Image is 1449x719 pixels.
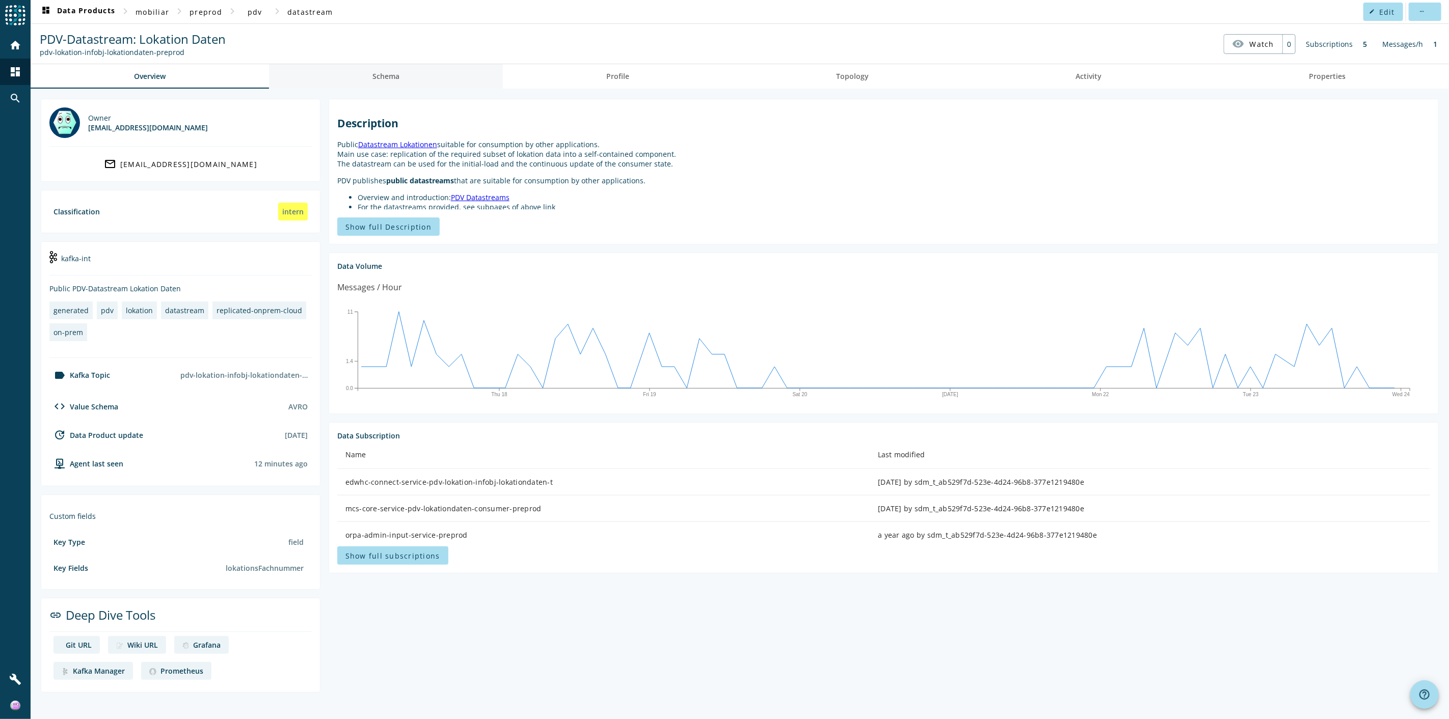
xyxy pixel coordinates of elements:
[1232,38,1245,50] mat-icon: visibility
[1092,392,1109,397] text: Mon 22
[53,636,100,654] a: deep dive imageGit URL
[9,66,21,78] mat-icon: dashboard
[53,207,100,216] div: Classification
[127,640,158,650] div: Wiki URL
[185,3,226,21] button: preprod
[283,3,337,21] button: datastream
[278,203,308,220] div: intern
[10,701,20,711] img: ce950ecd0e1bab489e5942bdff878568
[88,113,208,123] div: Owner
[1224,35,1282,53] button: Watch
[337,176,1430,185] p: PDV publishes that are suitable for consumption by other applications.
[160,666,203,676] div: Prometheus
[40,6,52,18] mat-icon: dashboard
[285,430,308,440] div: [DATE]
[870,495,1430,522] td: [DATE] by sdm_t_ab529f7d-523e-4d24-96b8-377e1219480e
[173,5,185,17] mat-icon: chevron_right
[1370,9,1375,14] mat-icon: edit
[131,3,173,21] button: mobiliar
[1418,688,1431,701] mat-icon: help_outline
[49,284,312,293] div: Public PDV-Datastream Lokation Daten
[337,140,1430,169] p: Public suitable for consumption by other applications. Main use case: replication of the required...
[345,477,862,487] div: edwhc-connect-service-pdv-lokation-infobj-lokationdaten-t
[62,668,69,675] img: deep dive image
[226,5,238,17] mat-icon: chevron_right
[1301,34,1358,54] div: Subscriptions
[870,469,1430,495] td: [DATE] by sdm_t_ab529f7d-523e-4d24-96b8-377e1219480e
[1076,73,1102,80] span: Activity
[870,440,1430,469] th: Last modified
[53,563,88,573] div: Key Fields
[358,140,437,149] a: Datastream Lokationen
[49,369,110,381] div: Kafka Topic
[643,392,656,397] text: Fri 19
[792,392,807,397] text: Sat 20
[1428,34,1442,54] div: 1
[141,662,211,680] a: deep dive imagePrometheus
[49,400,118,412] div: Value Schema
[345,222,432,232] span: Show full Description
[358,202,1430,212] li: For the datastreams provided, see subpages of above link
[9,92,21,104] mat-icon: search
[108,636,166,654] a: deep dive imageWiki URL
[126,306,153,315] div: lokation
[40,6,115,18] span: Data Products
[1309,73,1346,80] span: Properties
[49,606,312,632] div: Deep Dive Tools
[1392,392,1410,397] text: Wed 24
[287,7,333,17] span: datastream
[49,457,123,469] div: agent-env-preprod
[1363,3,1403,21] button: Edit
[238,3,271,21] button: pdv
[53,400,66,412] mat-icon: code
[386,176,454,185] strong: public datastreams
[40,47,226,57] div: Kafka Topic: pdv-lokation-infobj-lokationdaten-preprod
[136,7,169,17] span: mobiliar
[53,306,89,315] div: generated
[337,217,440,236] button: Show full Description
[53,662,133,680] a: deep dive imageKafka Manager
[73,666,125,676] div: Kafka Manager
[104,158,116,170] mat-icon: mail_outline
[1379,7,1395,17] span: Edit
[116,642,123,649] img: deep dive image
[222,559,308,577] div: lokationsFachnummer
[837,73,869,80] span: Topology
[337,261,1430,271] div: Data Volume
[491,392,507,397] text: Thu 18
[176,366,312,384] div: pdv-lokation-infobj-lokationdaten-preprod
[337,546,448,565] button: Show full subscriptions
[49,511,312,521] div: Custom fields
[1419,9,1425,14] mat-icon: more_horiz
[1250,35,1274,53] span: Watch
[372,73,399,80] span: Schema
[53,369,66,381] mat-icon: label
[1377,34,1428,54] div: Messages/h
[49,251,57,263] img: kafka-int
[53,327,83,337] div: on-prem
[53,537,85,547] div: Key Type
[345,551,440,561] span: Show full subscriptions
[165,306,204,315] div: datastream
[345,530,862,540] div: orpa-admin-input-service-preprod
[149,668,156,675] img: deep dive image
[53,429,66,441] mat-icon: update
[1243,392,1258,397] text: Tue 23
[284,533,308,551] div: field
[337,281,402,294] div: Messages / Hour
[5,5,25,25] img: spoud-logo.svg
[217,306,302,315] div: replicated-onprem-cloud
[347,309,354,315] text: 11
[9,673,21,685] mat-icon: build
[1358,34,1372,54] div: 5
[942,392,958,397] text: [DATE]
[254,459,308,468] div: Agents typically reports every 15min to 1h
[451,192,509,202] a: PDV Datastreams
[66,640,92,650] div: Git URL
[190,7,222,17] span: preprod
[49,107,80,138] img: mbx_301093@mobi.ch
[9,39,21,51] mat-icon: home
[288,402,308,411] div: AVRO
[337,440,870,469] th: Name
[49,429,143,441] div: Data Product update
